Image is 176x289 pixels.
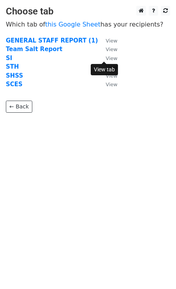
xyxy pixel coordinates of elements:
h3: Choose tab [6,6,170,17]
p: Which tab of has your recipients? [6,20,170,28]
small: View [106,55,118,61]
a: ← Back [6,101,32,113]
a: SHSS [6,72,23,79]
a: this Google Sheet [45,21,100,28]
a: GENERAL STAFF REPORT (1) [6,37,98,44]
small: View [106,46,118,52]
a: SI [6,55,12,62]
iframe: Chat Widget [137,252,176,289]
small: View [106,73,118,79]
a: View [98,72,118,79]
a: SCES [6,81,23,88]
a: View [98,81,118,88]
small: View [106,82,118,87]
small: View [106,38,118,44]
a: View [98,37,118,44]
a: STH [6,63,19,70]
div: View tab [91,64,118,75]
a: Team Salt Report [6,46,62,53]
a: View [98,55,118,62]
a: View [98,46,118,53]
